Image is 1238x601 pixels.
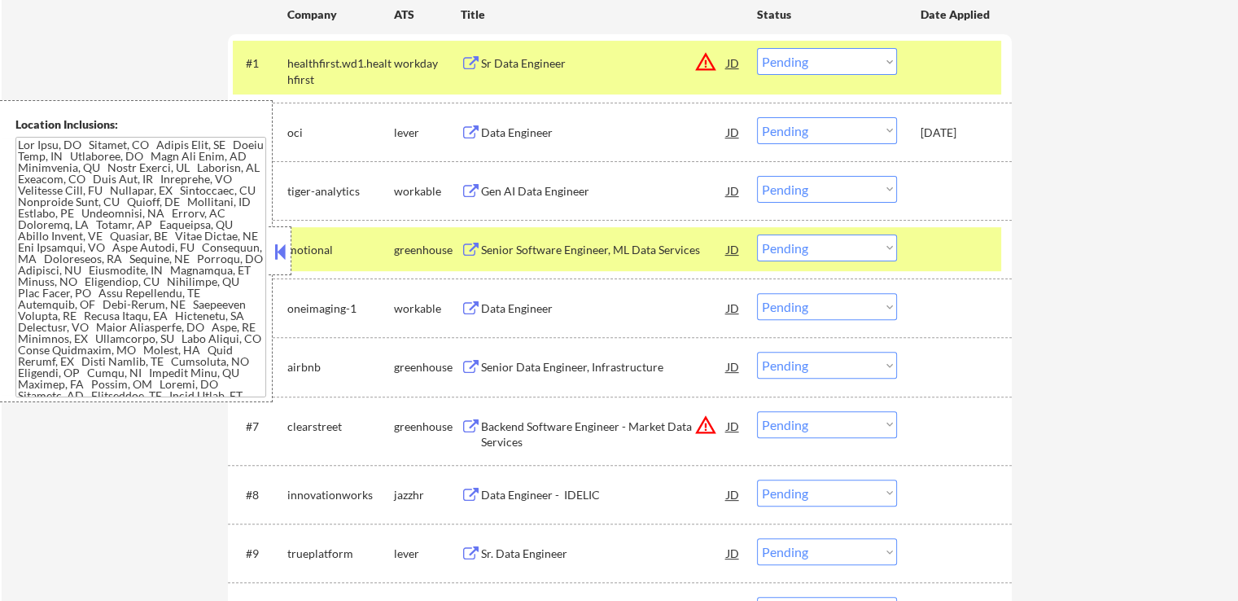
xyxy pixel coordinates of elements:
[394,546,461,562] div: lever
[481,300,727,317] div: Data Engineer
[481,183,727,200] div: Gen AI Data Engineer
[725,293,741,322] div: JD
[461,7,741,23] div: Title
[694,50,717,73] button: warning_amber
[481,546,727,562] div: Sr. Data Engineer
[694,414,717,436] button: warning_amber
[394,183,461,200] div: workable
[287,7,394,23] div: Company
[287,183,394,200] div: tiger-analytics
[394,55,461,72] div: workday
[481,125,727,141] div: Data Engineer
[725,411,741,441] div: JD
[725,48,741,77] div: JD
[287,125,394,141] div: oci
[481,242,727,258] div: Senior Software Engineer, ML Data Services
[394,487,461,503] div: jazzhr
[15,116,266,133] div: Location Inclusions:
[394,419,461,435] div: greenhouse
[246,487,274,503] div: #8
[481,487,727,503] div: Data Engineer - IDELIC
[394,242,461,258] div: greenhouse
[725,235,741,264] div: JD
[481,55,727,72] div: Sr Data Engineer
[287,419,394,435] div: clearstreet
[725,176,741,205] div: JD
[481,359,727,375] div: Senior Data Engineer, Infrastructure
[725,117,741,147] div: JD
[921,7,992,23] div: Date Applied
[287,300,394,317] div: oneimaging-1
[394,7,461,23] div: ATS
[921,125,992,141] div: [DATE]
[725,352,741,381] div: JD
[394,300,461,317] div: workable
[394,359,461,375] div: greenhouse
[725,538,741,568] div: JD
[287,487,394,503] div: innovationworks
[287,242,394,258] div: motional
[725,480,741,509] div: JD
[394,125,461,141] div: lever
[246,55,274,72] div: #1
[481,419,727,450] div: Backend Software Engineer - Market Data Services
[287,546,394,562] div: trueplatform
[287,359,394,375] div: airbnb
[246,419,274,435] div: #7
[287,55,394,87] div: healthfirst.wd1.healthfirst
[246,546,274,562] div: #9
